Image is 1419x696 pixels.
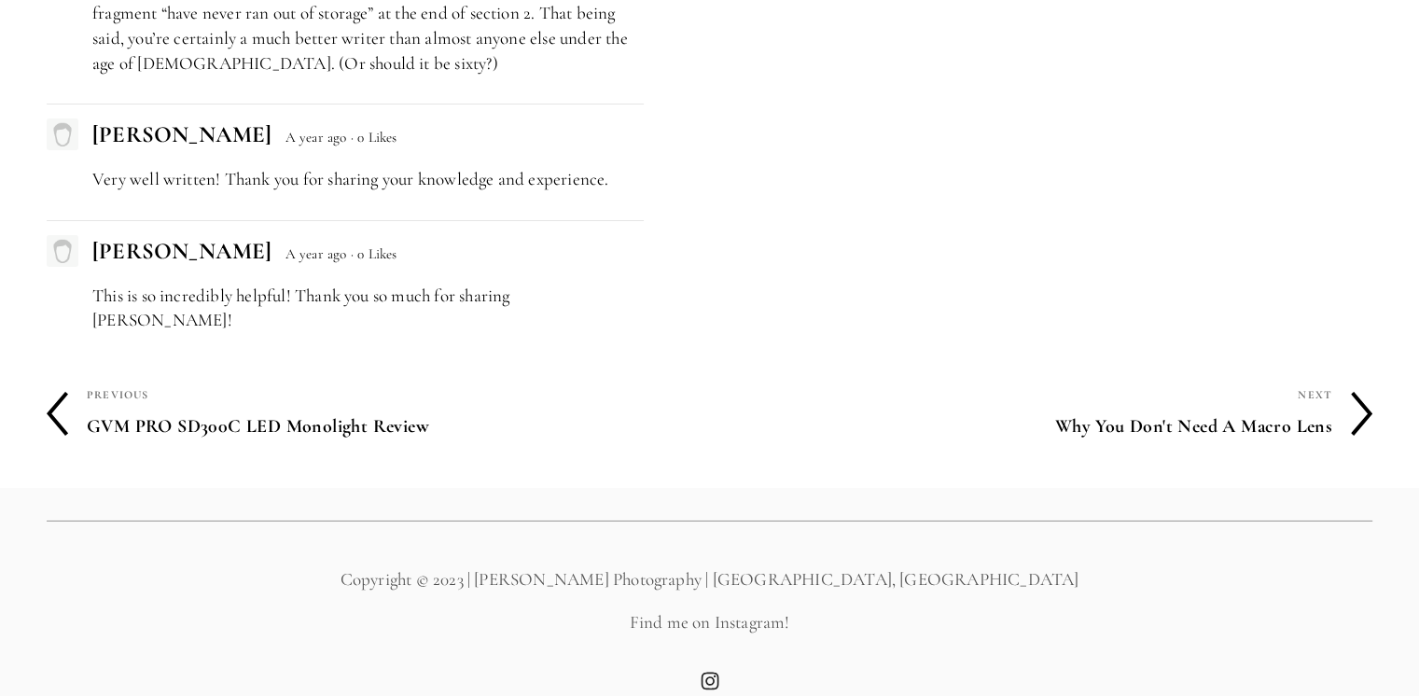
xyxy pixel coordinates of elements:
span: · 0 Likes [351,129,397,146]
p: This is so incredibly helpful! Thank you so much for sharing [PERSON_NAME]! [92,284,644,333]
a: Previous GVM PRO SD300C LED Monolight Review [47,383,710,446]
a: Next Why You Don't Need A Macro Lens [710,383,1373,446]
p: Find me on Instagram! [47,610,1372,635]
p: Copyright © 2023 | [PERSON_NAME] Photography | [GEOGRAPHIC_DATA], [GEOGRAPHIC_DATA] [47,567,1372,592]
a: Instagram [701,672,719,690]
div: Previous [87,383,710,407]
span: A year ago [285,245,347,262]
h4: Why You Don't Need A Macro Lens [710,407,1333,446]
span: [PERSON_NAME] [92,237,271,265]
h4: GVM PRO SD300C LED Monolight Review [87,407,710,446]
span: [PERSON_NAME] [92,120,271,148]
p: Very well written! Thank you for sharing your knowledge and experience. [92,167,644,192]
span: A year ago [285,129,347,146]
span: · 0 Likes [351,245,397,262]
div: Next [710,383,1333,407]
